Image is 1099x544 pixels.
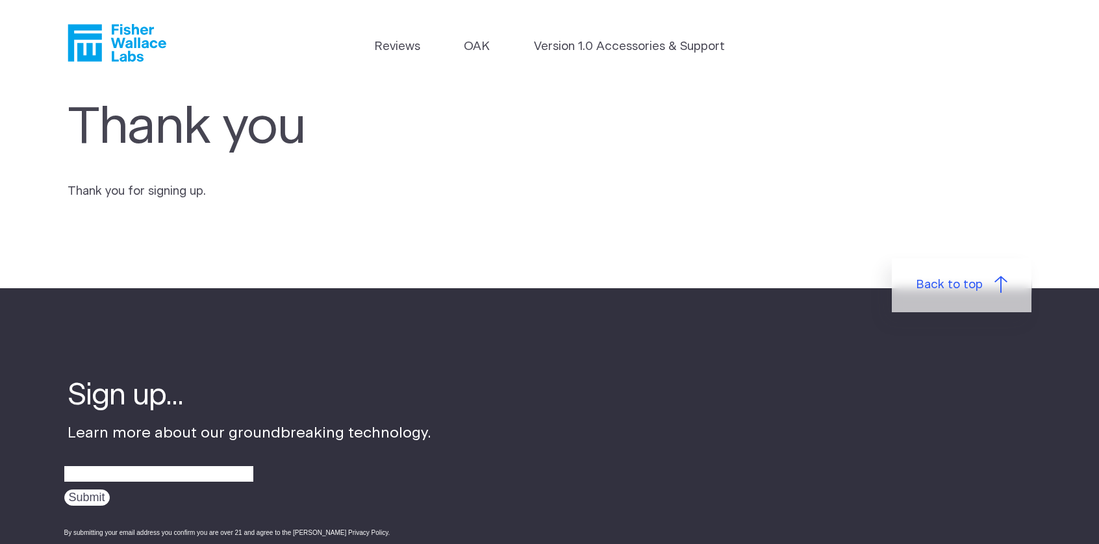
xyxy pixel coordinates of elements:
input: Submit [64,489,110,506]
a: Back to top [892,258,1032,313]
a: Reviews [374,38,420,56]
span: Back to top [916,276,983,294]
div: By submitting your email address you confirm you are over 21 and agree to the [PERSON_NAME] Priva... [64,528,431,538]
a: Version 1.0 Accessories & Support [534,38,725,56]
span: Thank you for signing up. [68,185,206,197]
a: OAK [464,38,490,56]
a: Fisher Wallace [68,24,166,62]
h1: Thank you [68,98,608,158]
h4: Sign up... [68,376,431,416]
